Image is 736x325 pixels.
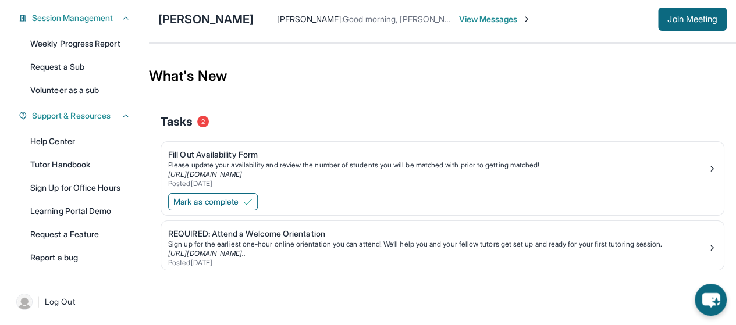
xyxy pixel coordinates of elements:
a: Request a Sub [23,56,137,77]
a: Tutor Handbook [23,154,137,175]
div: Sign up for the earliest one-hour online orientation you can attend! We’ll help you and your fell... [168,240,707,249]
a: Report a bug [23,247,137,268]
div: [PERSON_NAME] [158,11,254,27]
a: |Log Out [12,289,137,315]
button: Session Management [27,12,130,24]
span: [PERSON_NAME] : [277,14,343,24]
img: Chevron-Right [522,15,531,24]
span: View Messages [458,13,531,25]
span: Log Out [45,296,75,308]
span: 2 [197,116,209,127]
span: Support & Resources [32,110,111,122]
div: Fill Out Availability Form [168,149,707,160]
a: Sign Up for Office Hours [23,177,137,198]
button: Join Meeting [658,8,727,31]
span: Tasks [161,113,193,130]
a: REQUIRED: Attend a Welcome OrientationSign up for the earliest one-hour online orientation you ca... [161,221,724,270]
a: [URL][DOMAIN_NAME] [168,170,242,178]
span: | [37,295,40,309]
span: Session Management [32,12,113,24]
a: Volunteer as a sub [23,80,137,101]
a: Weekly Progress Report [23,33,137,54]
div: Please update your availability and review the number of students you will be matched with prior ... [168,160,707,170]
div: Posted [DATE] [168,179,707,188]
a: [URL][DOMAIN_NAME].. [168,249,246,258]
div: REQUIRED: Attend a Welcome Orientation [168,228,707,240]
a: Help Center [23,131,137,152]
button: Support & Resources [27,110,130,122]
a: Learning Portal Demo [23,201,137,222]
img: user-img [16,294,33,310]
button: chat-button [695,284,727,316]
img: Mark as complete [243,197,253,206]
span: Join Meeting [667,16,717,23]
a: Request a Feature [23,224,137,245]
a: Fill Out Availability FormPlease update your availability and review the number of students you w... [161,142,724,191]
div: What's New [149,51,736,102]
span: Mark as complete [173,196,239,208]
button: Mark as complete [168,193,258,210]
div: Posted [DATE] [168,258,707,267]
